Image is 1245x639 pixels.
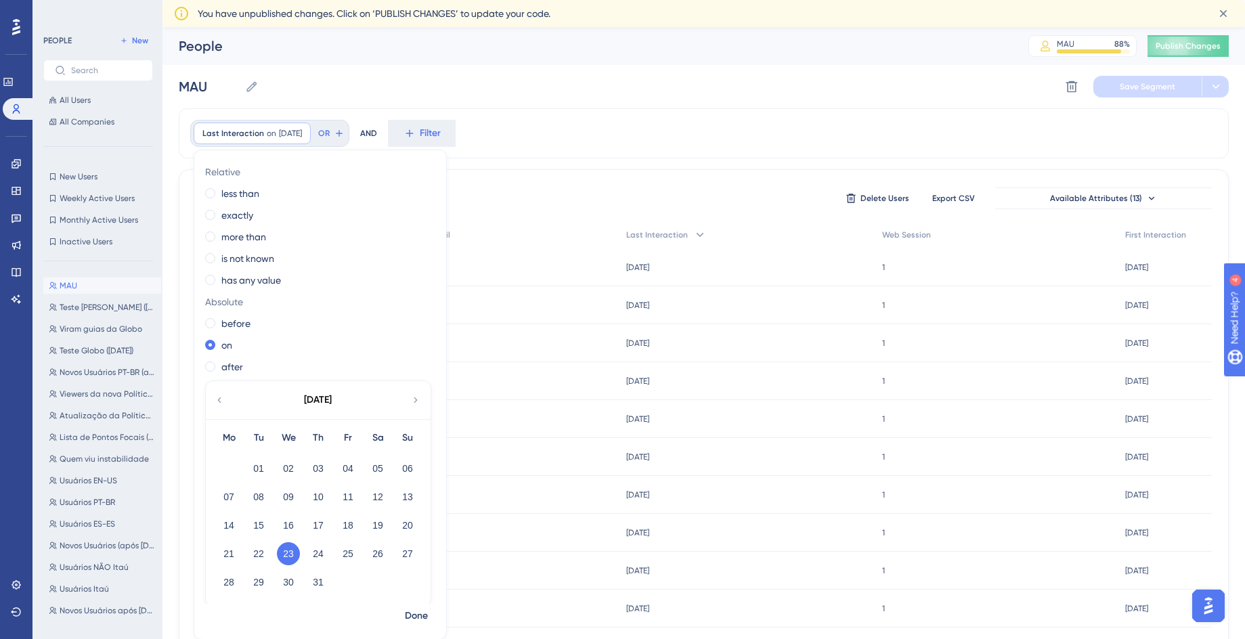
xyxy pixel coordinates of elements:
div: 4 [94,7,98,18]
span: Usuários EN-US [60,475,117,486]
button: 18 [336,514,359,537]
button: All Users [43,92,153,108]
span: Delete Users [860,193,909,204]
span: First Interaction [1125,229,1186,240]
span: MAU [60,280,77,291]
button: New [115,32,153,49]
span: 1 [882,489,885,500]
div: Tu [244,430,274,446]
span: on [267,128,276,139]
button: 17 [307,514,330,537]
button: 26 [366,542,389,565]
input: Search [71,66,141,75]
button: 13 [396,485,419,508]
time: [DATE] [1125,301,1148,310]
button: 02 [277,457,300,480]
span: 1 [882,603,885,614]
div: Su [393,430,422,446]
span: Weekly Active Users [60,193,135,204]
time: [DATE] [626,301,649,310]
span: Viewers da nova Política de Privacidade [60,389,156,399]
button: 12 [366,485,389,508]
button: Teste [PERSON_NAME] ([DATE]) [43,299,161,315]
button: 14 [217,514,240,537]
span: 1 [882,565,885,576]
button: 06 [396,457,419,480]
span: Novos Usuários PT-BR (após [DATE]) [60,367,156,378]
button: 28 [217,571,240,594]
iframe: UserGuiding AI Assistant Launcher [1188,586,1229,626]
span: Teste Globo ([DATE]) [60,345,133,356]
button: All Companies [43,114,153,130]
span: [DATE] [279,128,302,139]
span: Inactive Users [60,236,112,247]
span: Novos Usuários (após [DATE]) que não [PERSON_NAME] do Relatório de Insights [60,540,156,551]
button: 04 [336,457,359,480]
span: Publish Changes [1156,41,1221,51]
button: Viram guias da Globo [43,321,161,337]
button: 22 [247,542,270,565]
time: [DATE] [626,490,649,500]
div: We [274,430,303,446]
time: [DATE] [626,338,649,348]
button: Usuários Itaú [43,581,161,597]
button: 03 [307,457,330,480]
button: 31 [307,571,330,594]
button: Usuários EN-US [43,472,161,489]
span: Filter [420,125,441,141]
time: [DATE] [1125,376,1148,386]
time: [DATE] [1125,452,1148,462]
span: Usuários PT-BR [60,497,115,508]
button: Weekly Active Users [43,190,153,206]
div: MAU [1057,39,1074,49]
span: Lista de Pontos Focais (Out/24) [60,432,156,443]
button: Delete Users [844,188,911,209]
time: [DATE] [626,263,649,272]
button: 07 [217,485,240,508]
button: Teste Globo ([DATE]) [43,343,161,359]
span: 1 [882,414,885,424]
span: All Users [60,95,91,106]
span: 1 [882,262,885,273]
div: 88 % [1114,39,1130,49]
button: Usuários NÃO Itaú [43,559,161,575]
span: Absolute [205,294,430,310]
span: Usuários ES-ES [60,519,115,529]
button: 29 [247,571,270,594]
button: Done [397,604,435,628]
button: Atualização da Política de Privacidade ([DATE]) [43,407,161,424]
span: OR [318,128,330,139]
button: Quem viu instabilidade [43,451,161,467]
button: Viewers da nova Política de Privacidade [43,386,161,402]
button: 23 [277,542,300,565]
button: Novos Usuários PT-BR (após [DATE]) [43,364,161,380]
time: [DATE] [1125,338,1148,348]
button: Publish Changes [1148,35,1229,57]
button: 08 [247,485,270,508]
label: more than [221,229,266,245]
time: [DATE] [626,528,649,537]
time: [DATE] [1125,414,1148,424]
button: Export CSV [919,188,987,209]
button: Novos Usuários após [DATE] (PT-BR) [43,602,161,619]
button: Filter [388,120,456,147]
span: Teste [PERSON_NAME] ([DATE]) [60,302,156,313]
time: [DATE] [1125,528,1148,537]
button: 01 [247,457,270,480]
time: [DATE] [626,566,649,575]
span: Last Interaction [626,229,688,240]
label: less than [221,185,259,202]
span: Quem viu instabilidade [60,454,149,464]
button: 09 [277,485,300,508]
span: Viram guias da Globo [60,324,142,334]
div: People [179,37,995,56]
button: 11 [336,485,359,508]
label: is not known [221,250,274,267]
button: 15 [247,514,270,537]
button: Novos Usuários (após [DATE]) que não [PERSON_NAME] do Relatório de Insights [43,537,161,554]
button: 16 [277,514,300,537]
button: 19 [366,514,389,537]
span: All Companies [60,116,114,127]
span: Need Help? [32,3,85,20]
